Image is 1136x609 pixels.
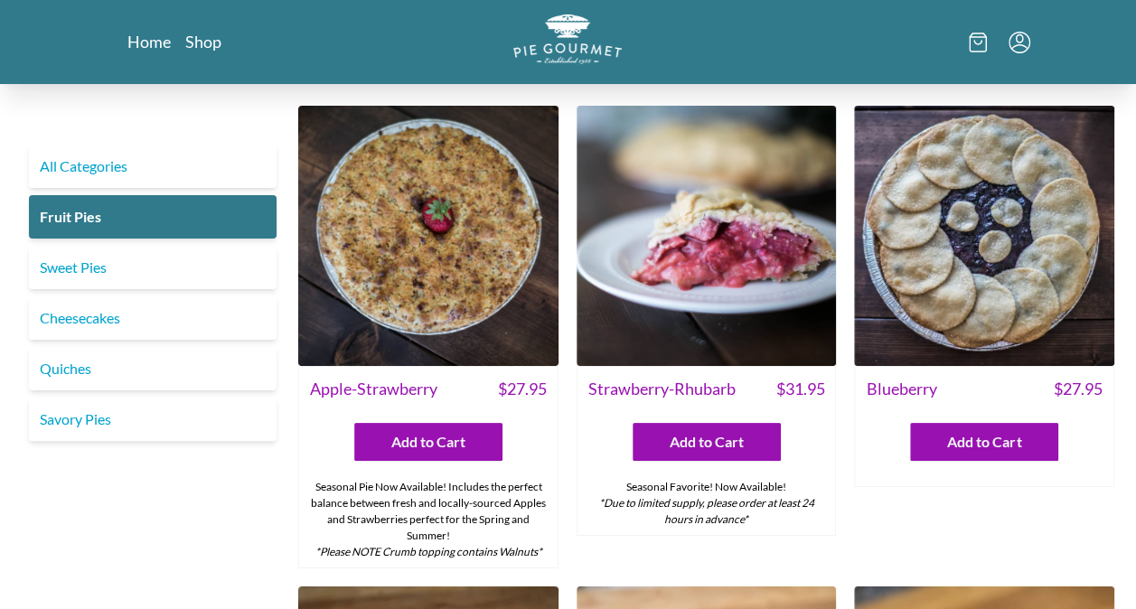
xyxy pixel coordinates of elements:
[29,296,277,340] a: Cheesecakes
[498,377,547,401] span: $ 27.95
[947,431,1021,453] span: Add to Cart
[29,347,277,390] a: Quiches
[391,431,465,453] span: Add to Cart
[127,31,171,52] a: Home
[29,195,277,239] a: Fruit Pies
[29,398,277,441] a: Savory Pies
[577,106,837,366] img: Strawberry-Rhubarb
[633,423,781,461] button: Add to Cart
[670,431,744,453] span: Add to Cart
[299,472,558,567] div: Seasonal Pie Now Available! Includes the perfect balance between fresh and locally-sourced Apples...
[315,545,542,558] em: *Please NOTE Crumb topping contains Walnuts*
[1009,32,1030,53] button: Menu
[599,496,814,526] em: *Due to limited supply, please order at least 24 hours in advance*
[185,31,221,52] a: Shop
[29,145,277,188] a: All Categories
[513,14,622,70] a: Logo
[866,377,936,401] span: Blueberry
[298,106,559,366] img: Apple-Strawberry
[775,377,824,401] span: $ 31.95
[1054,377,1103,401] span: $ 27.95
[354,423,502,461] button: Add to Cart
[577,472,836,535] div: Seasonal Favorite! Now Available!
[513,14,622,64] img: logo
[910,423,1058,461] button: Add to Cart
[854,106,1114,366] img: Blueberry
[29,246,277,289] a: Sweet Pies
[588,377,736,401] span: Strawberry-Rhubarb
[310,377,437,401] span: Apple-Strawberry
